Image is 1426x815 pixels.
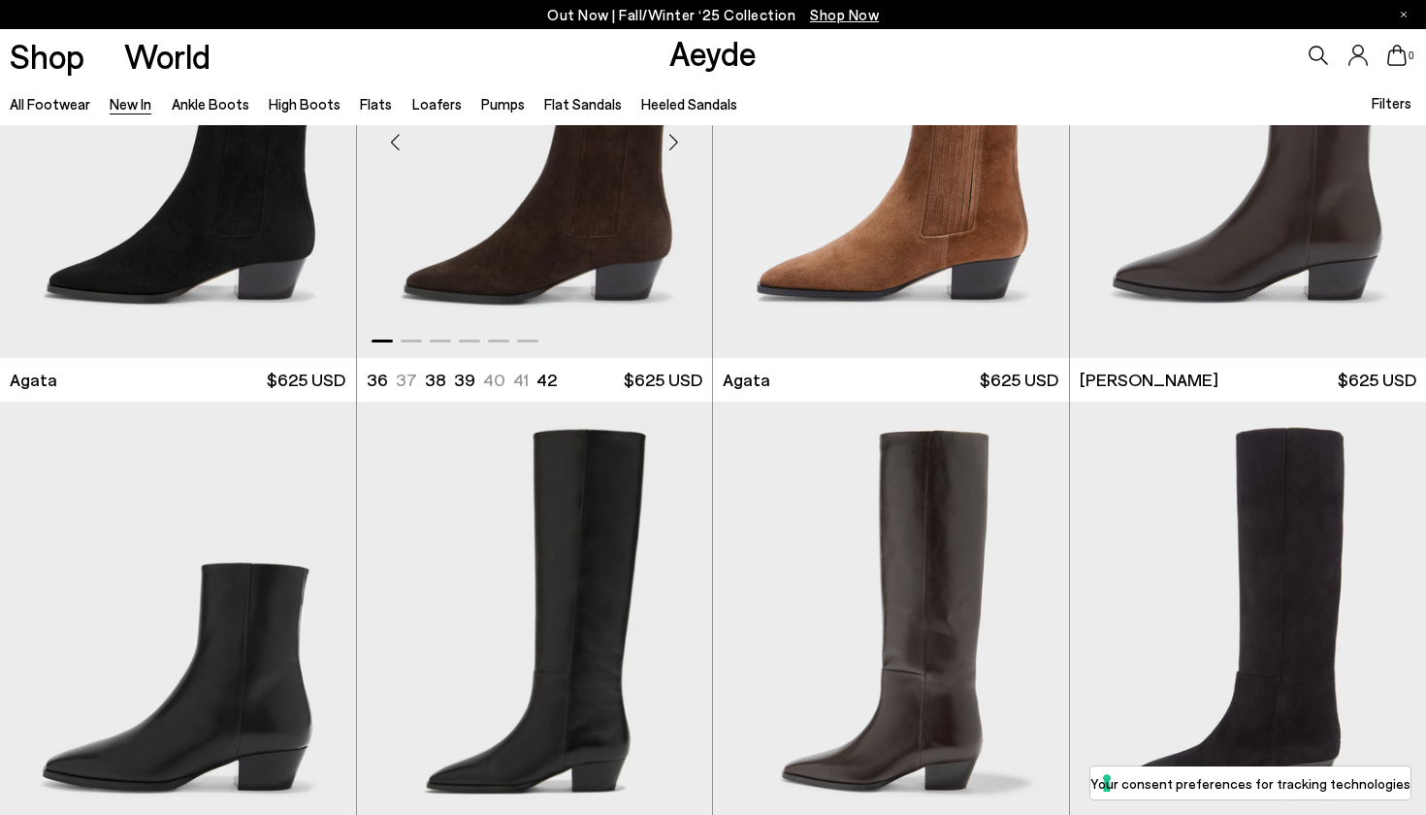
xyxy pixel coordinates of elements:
div: Previous slide [367,113,425,171]
a: Aeyde [669,32,757,73]
a: Ankle Boots [172,95,249,113]
li: 38 [425,368,446,392]
a: Agata $625 USD [713,358,1069,402]
span: Agata [723,368,770,392]
a: Pumps [481,95,525,113]
label: Your consent preferences for tracking technologies [1090,773,1410,794]
a: Shop [10,39,84,73]
p: Out Now | Fall/Winter ‘25 Collection [547,3,879,27]
span: 0 [1407,50,1416,61]
a: New In [110,95,151,113]
span: Agata [10,368,57,392]
a: 0 [1387,45,1407,66]
a: All Footwear [10,95,90,113]
a: 36 37 38 39 40 41 42 $625 USD [357,358,713,402]
div: Next slide [644,113,702,171]
li: 39 [454,368,475,392]
ul: variant [367,368,551,392]
button: Your consent preferences for tracking technologies [1090,766,1410,799]
span: Navigate to /collections/new-in [810,6,879,23]
li: 42 [536,368,557,392]
span: [PERSON_NAME] [1080,368,1218,392]
span: $625 USD [267,368,345,392]
span: Filters [1372,94,1411,112]
a: Loafers [412,95,462,113]
li: 36 [367,368,388,392]
span: $625 USD [980,368,1058,392]
a: World [124,39,211,73]
a: Flats [360,95,392,113]
span: $625 USD [1338,368,1416,392]
a: Heeled Sandals [641,95,737,113]
span: $625 USD [624,368,702,392]
a: High Boots [269,95,340,113]
a: Flat Sandals [544,95,622,113]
